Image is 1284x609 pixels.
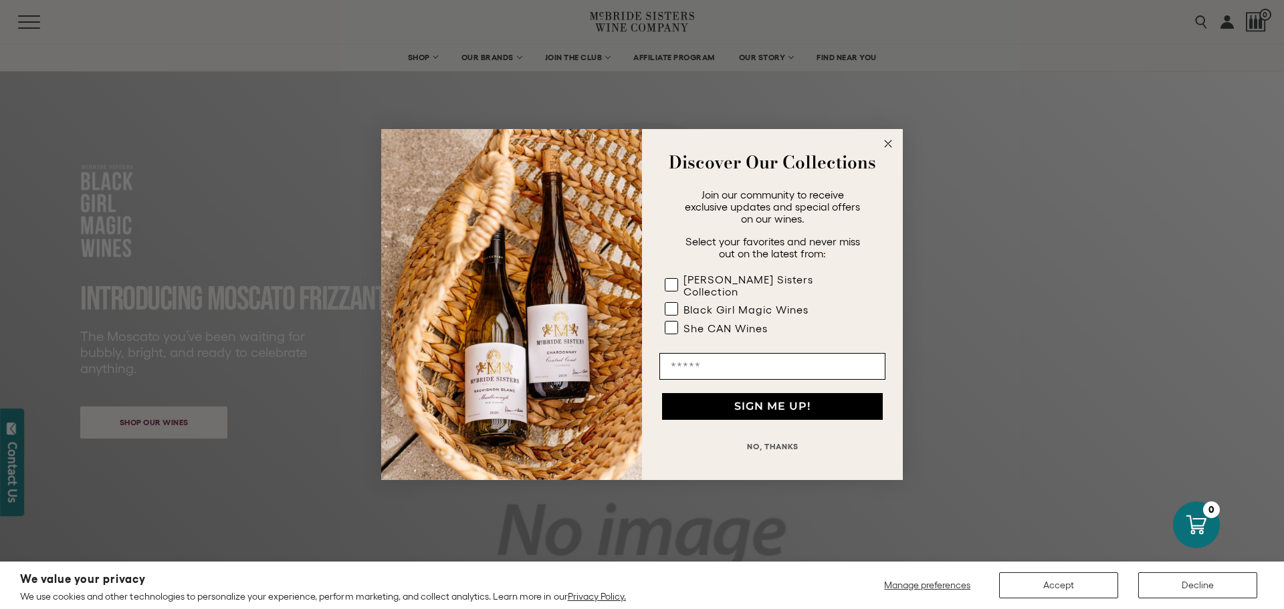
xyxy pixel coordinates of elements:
[20,590,626,602] p: We use cookies and other technologies to personalize your experience, perform marketing, and coll...
[662,393,883,420] button: SIGN ME UP!
[1203,501,1220,518] div: 0
[659,433,885,460] button: NO, THANKS
[999,572,1118,598] button: Accept
[669,149,876,175] strong: Discover Our Collections
[1138,572,1257,598] button: Decline
[659,353,885,380] input: Email
[683,303,809,316] div: Black Girl Magic Wines
[884,580,970,590] span: Manage preferences
[880,136,896,152] button: Close dialog
[568,591,626,602] a: Privacy Policy.
[685,189,860,225] span: Join our community to receive exclusive updates and special offers on our wines.
[876,572,979,598] button: Manage preferences
[381,129,642,480] img: 42653730-7e35-4af7-a99d-12bf478283cf.jpeg
[683,273,859,297] div: [PERSON_NAME] Sisters Collection
[685,235,860,259] span: Select your favorites and never miss out on the latest from:
[20,574,626,585] h2: We value your privacy
[683,322,768,334] div: She CAN Wines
